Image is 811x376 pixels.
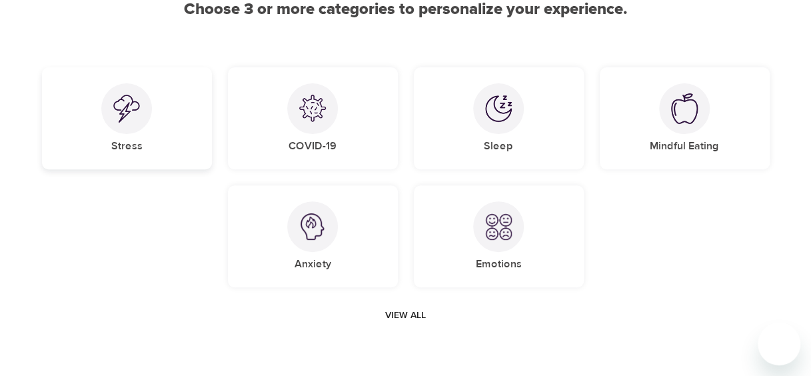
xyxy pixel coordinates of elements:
[414,67,584,169] div: SleepSleep
[476,257,522,271] h5: Emotions
[485,213,512,240] img: Emotions
[111,139,143,153] h5: Stress
[228,185,398,287] div: AnxietyAnxiety
[228,67,398,169] div: COVID-19COVID-19
[484,139,513,153] h5: Sleep
[485,95,512,122] img: Sleep
[42,67,212,169] div: StressStress
[414,185,584,287] div: EmotionsEmotions
[289,139,337,153] h5: COVID-19
[671,93,698,124] img: Mindful Eating
[650,139,719,153] h5: Mindful Eating
[299,95,326,122] img: COVID-19
[600,67,770,169] div: Mindful EatingMindful Eating
[758,323,800,365] iframe: Button to launch messaging window
[299,213,326,240] img: Anxiety
[113,95,140,123] img: Stress
[295,257,331,271] h5: Anxiety
[385,307,426,324] span: View all
[380,303,431,328] button: View all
